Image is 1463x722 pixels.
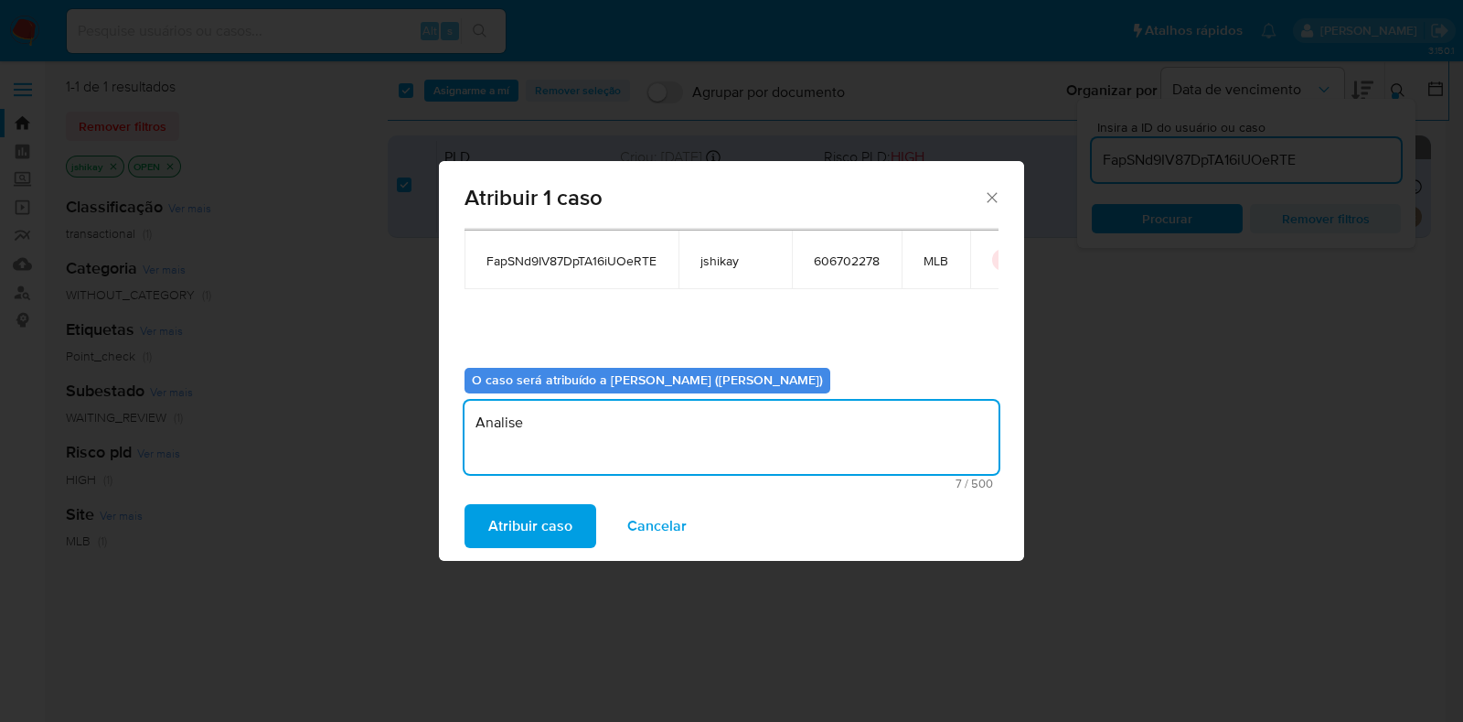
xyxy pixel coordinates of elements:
span: MLB [924,253,948,269]
button: Atribuir caso [465,504,596,548]
span: Atribuir 1 caso [465,187,983,209]
button: icon-button [992,249,1014,271]
span: 606702278 [814,253,880,269]
button: Fechar a janela [983,189,999,205]
b: O caso será atribuído a [PERSON_NAME] ([PERSON_NAME]) [472,371,823,389]
span: FapSNd9IV87DpTA16iUOeRTE [486,253,657,269]
span: Cancelar [627,506,687,546]
textarea: Analise [465,401,998,474]
span: Máximo 500 caracteres [470,478,993,490]
span: Atribuir caso [488,506,572,546]
span: jshikay [700,253,770,269]
button: Cancelar [603,504,710,548]
div: assign-modal [439,161,1024,561]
